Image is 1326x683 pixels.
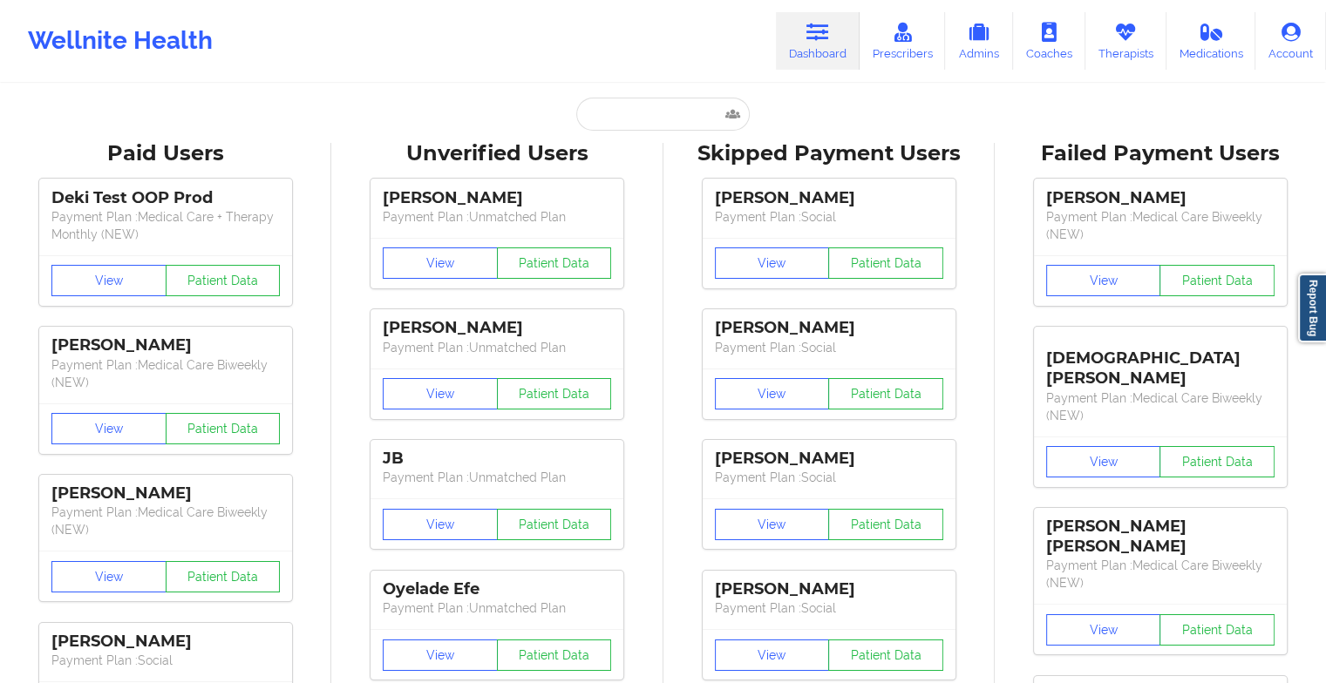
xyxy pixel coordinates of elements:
[383,639,498,671] button: View
[776,12,860,70] a: Dashboard
[715,247,830,279] button: View
[51,413,167,444] button: View
[945,12,1013,70] a: Admins
[1046,389,1275,424] p: Payment Plan : Medical Care Biweekly (NEW)
[12,140,319,167] div: Paid Users
[715,579,943,599] div: [PERSON_NAME]
[343,140,650,167] div: Unverified Users
[1046,517,1275,557] div: [PERSON_NAME] [PERSON_NAME]
[1159,265,1275,296] button: Patient Data
[383,378,498,409] button: View
[166,561,281,592] button: Patient Data
[676,140,983,167] div: Skipped Payment Users
[715,469,943,486] p: Payment Plan : Social
[715,208,943,226] p: Payment Plan : Social
[715,449,943,469] div: [PERSON_NAME]
[383,188,611,208] div: [PERSON_NAME]
[1085,12,1166,70] a: Therapists
[1255,12,1326,70] a: Account
[715,599,943,617] p: Payment Plan : Social
[497,639,612,671] button: Patient Data
[828,639,943,671] button: Patient Data
[51,335,280,355] div: [PERSON_NAME]
[383,509,498,540] button: View
[1046,446,1161,477] button: View
[51,208,280,243] p: Payment Plan : Medical Care + Therapy Monthly (NEW)
[51,265,167,296] button: View
[1046,614,1161,646] button: View
[51,652,280,669] p: Payment Plan : Social
[1013,12,1085,70] a: Coaches
[828,509,943,540] button: Patient Data
[497,509,612,540] button: Patient Data
[715,188,943,208] div: [PERSON_NAME]
[1007,140,1314,167] div: Failed Payment Users
[715,509,830,540] button: View
[1159,614,1275,646] button: Patient Data
[1046,265,1161,296] button: View
[1046,208,1275,243] p: Payment Plan : Medical Care Biweekly (NEW)
[383,599,611,617] p: Payment Plan : Unmatched Plan
[383,449,611,469] div: JB
[1159,446,1275,477] button: Patient Data
[497,247,612,279] button: Patient Data
[51,632,280,652] div: [PERSON_NAME]
[383,579,611,599] div: Oyelade Efe
[51,504,280,538] p: Payment Plan : Medical Care Biweekly (NEW)
[383,247,498,279] button: View
[860,12,946,70] a: Prescribers
[828,378,943,409] button: Patient Data
[1046,188,1275,208] div: [PERSON_NAME]
[383,339,611,356] p: Payment Plan : Unmatched Plan
[383,318,611,338] div: [PERSON_NAME]
[166,413,281,444] button: Patient Data
[383,208,611,226] p: Payment Plan : Unmatched Plan
[828,247,943,279] button: Patient Data
[51,484,280,504] div: [PERSON_NAME]
[715,339,943,356] p: Payment Plan : Social
[383,469,611,486] p: Payment Plan : Unmatched Plan
[1046,335,1275,389] div: [DEMOGRAPHIC_DATA][PERSON_NAME]
[1298,274,1326,342] a: Report Bug
[715,378,830,409] button: View
[715,318,943,338] div: [PERSON_NAME]
[166,265,281,296] button: Patient Data
[51,188,280,208] div: Deki Test OOP Prod
[715,639,830,671] button: View
[51,561,167,592] button: View
[1046,557,1275,592] p: Payment Plan : Medical Care Biweekly (NEW)
[51,356,280,391] p: Payment Plan : Medical Care Biweekly (NEW)
[497,378,612,409] button: Patient Data
[1166,12,1256,70] a: Medications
